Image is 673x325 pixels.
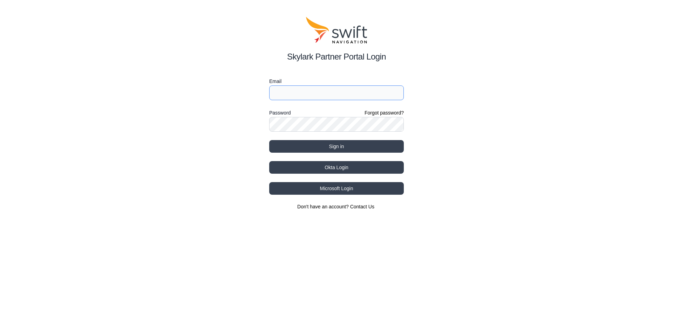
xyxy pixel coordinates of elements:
[269,109,291,117] label: Password
[269,182,404,195] button: Microsoft Login
[269,161,404,174] button: Okta Login
[269,50,404,63] h2: Skylark Partner Portal Login
[350,204,374,209] a: Contact Us
[269,203,404,210] section: Don't have an account?
[365,109,404,116] a: Forgot password?
[269,77,404,85] label: Email
[269,140,404,153] button: Sign in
